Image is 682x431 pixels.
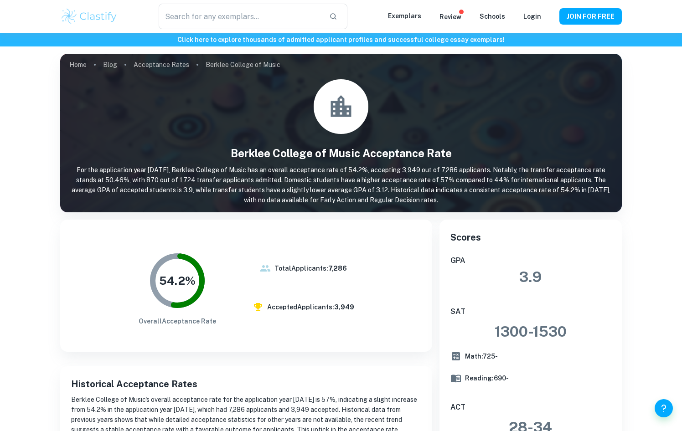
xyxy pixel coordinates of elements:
[450,306,611,317] h6: SAT
[103,58,117,71] a: Blog
[450,321,611,343] h3: 1300 - 1530
[465,373,509,383] h6: Reading: 690 -
[274,263,347,273] h6: Total Applicants:
[2,35,680,45] h6: Click here to explore thousands of admitted applicant profiles and successful college essay exemp...
[655,399,673,417] button: Help and Feedback
[60,165,622,205] p: For the application year [DATE], Berklee College of Music has an overall acceptance rate of 54.2%...
[206,60,280,70] p: Berklee College of Music
[159,274,196,287] tspan: 54.2%
[139,316,216,326] h6: Overall Acceptance Rate
[480,13,505,20] a: Schools
[450,231,611,244] h5: Scores
[60,7,118,26] img: Clastify logo
[71,377,421,391] h5: Historical Acceptance Rates
[60,145,622,161] h1: Berklee College of Music Acceptance Rate
[450,266,611,288] h3: 3.9
[450,255,611,266] h6: GPA
[328,265,347,272] b: 7,286
[134,58,189,71] a: Acceptance Rates
[450,402,611,413] h6: ACT
[267,302,354,312] h6: Accepted Applicants:
[559,8,622,25] button: JOIN FOR FREE
[69,58,87,71] a: Home
[334,303,354,311] b: 3,949
[439,12,461,22] p: Review
[465,351,498,361] h6: Math: 725 -
[159,4,322,29] input: Search for any exemplars...
[388,11,421,21] p: Exemplars
[523,13,541,20] a: Login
